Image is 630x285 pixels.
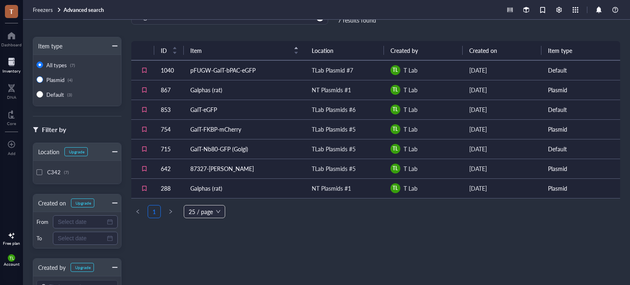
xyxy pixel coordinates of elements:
div: DNA [7,95,16,100]
td: 754 [154,119,184,139]
div: (7) [64,170,69,175]
span: TL [393,125,398,133]
td: 288 [154,178,184,198]
input: Select date [58,234,105,243]
th: Item [184,41,305,60]
div: Created by [33,263,66,272]
div: [DATE] [469,105,535,114]
div: Core [7,121,16,126]
div: Upgrade [75,265,91,270]
span: T Lab [404,164,418,173]
div: [DATE] [469,184,535,193]
button: right [164,205,177,218]
input: Select date [58,217,105,226]
div: Created on [33,198,66,207]
div: [DATE] [469,85,535,94]
td: Plasmid [541,119,620,139]
span: TL [393,145,398,153]
li: Next Page [164,205,177,218]
div: Inventory [2,68,21,73]
span: TL [393,106,398,113]
a: Core [7,108,16,126]
td: Galphas (rat) [184,178,305,198]
td: Galphas (rat) [184,80,305,100]
li: Previous Page [131,205,144,218]
div: From [37,218,50,226]
button: left [131,205,144,218]
td: 642 [154,159,184,178]
td: 1040 [154,60,184,80]
div: (3) [67,92,72,97]
div: TLab Plasmids #5 [312,164,356,173]
span: TL [393,165,398,172]
span: T Lab [404,105,418,114]
span: Freezers [33,6,53,14]
td: GalT-Nb80-GFP (Golgi) [184,139,305,159]
td: GalT-FKBP-mCherry [184,119,305,139]
span: T Lab [404,66,418,74]
span: right [168,209,173,214]
span: left [135,209,140,214]
th: Created on [463,41,541,60]
div: (4) [68,78,73,82]
div: TLab Plasmids #5 [312,125,356,134]
td: GalT-eGFP [184,100,305,119]
td: 715 [154,139,184,159]
td: 853 [154,100,184,119]
div: Filter by [42,124,66,135]
div: [DATE] [469,125,535,134]
div: TLab Plasmid #7 [312,66,353,75]
span: All types [46,61,67,69]
span: 25 / page [189,205,220,218]
span: TL [393,185,398,192]
span: T Lab [404,145,418,153]
div: Page Size [184,205,225,218]
span: C342 [47,168,61,176]
td: Default [541,139,620,159]
span: Plasmid [46,76,64,84]
td: 867 [154,80,184,100]
span: Default [46,91,64,98]
th: Created by [384,41,463,60]
span: T Lab [404,86,418,94]
a: Inventory [2,55,21,73]
div: NT Plasmids #1 [312,184,351,193]
div: To [37,235,50,242]
div: TLab Plasmids #6 [312,105,356,114]
td: Default [541,60,620,80]
th: ID [154,41,184,60]
span: T Lab [404,125,418,133]
td: Plasmid [541,159,620,178]
td: Plasmid [541,80,620,100]
td: 87327-[PERSON_NAME] [184,159,305,178]
td: pFUGW-GalT-bPAC-eGFP [184,60,305,80]
td: Default [541,100,620,119]
div: Dashboard [1,42,22,47]
div: Upgrade [69,149,84,154]
a: Freezers [33,6,62,14]
td: Plasmid [541,178,620,198]
span: Item [190,46,289,55]
div: [DATE] [469,66,535,75]
div: Item type [33,41,62,50]
span: TL [393,86,398,93]
span: ID [161,46,167,55]
a: DNA [7,82,16,100]
div: [DATE] [469,164,535,173]
li: 1 [148,205,161,218]
div: Account [4,262,20,267]
span: T [9,6,14,16]
div: Free plan [3,241,20,246]
a: Advanced search [64,6,105,14]
div: Add [8,151,16,156]
a: Dashboard [1,29,22,47]
span: T Lab [404,184,418,192]
div: TLab Plasmids #5 [312,144,356,153]
div: 7 results found [338,16,395,25]
span: TL [9,255,14,260]
div: (7) [70,63,75,68]
div: [DATE] [469,144,535,153]
div: NT Plasmids #1 [312,85,351,94]
th: Location [305,41,384,60]
div: Upgrade [75,201,91,205]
